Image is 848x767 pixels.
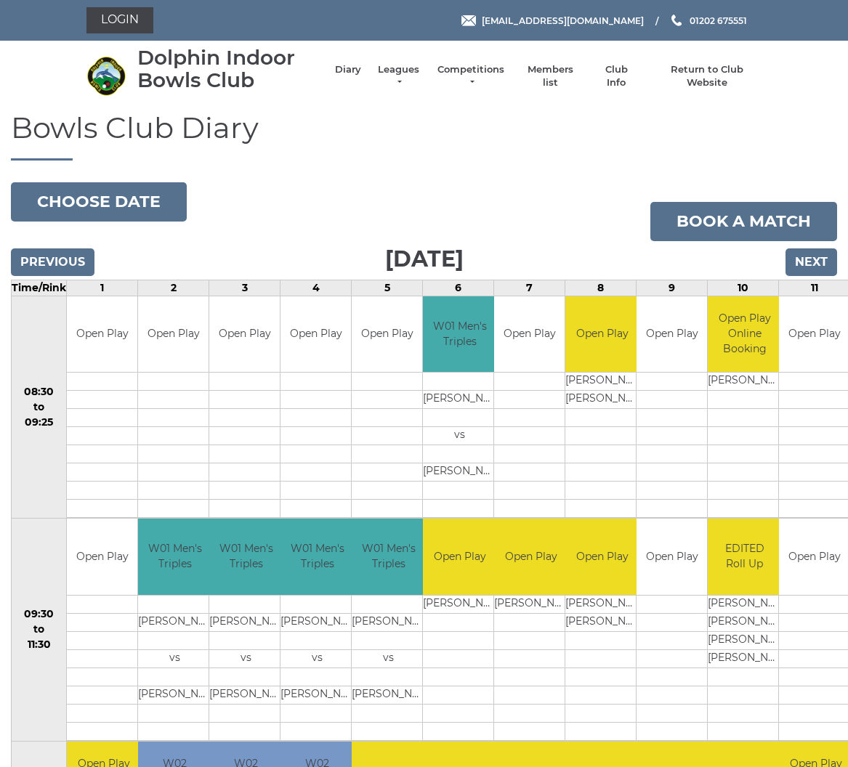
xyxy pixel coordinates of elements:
button: Choose date [11,182,187,222]
input: Next [786,248,837,276]
a: Diary [335,63,361,76]
td: [PERSON_NAME] [280,686,354,704]
td: [PERSON_NAME] [423,595,496,613]
input: Previous [11,248,94,276]
td: Open Play [138,296,209,373]
a: Club Info [595,63,637,89]
td: [PERSON_NAME] [708,373,781,391]
td: Open Play [565,519,639,595]
td: W01 Men's Triples [138,519,211,595]
img: Dolphin Indoor Bowls Club [86,56,126,96]
td: 08:30 to 09:25 [12,296,67,519]
td: [PERSON_NAME] [423,463,496,482]
img: Phone us [671,15,682,26]
td: [PERSON_NAME] [352,686,425,704]
td: W01 Men's Triples [352,519,425,595]
td: 9 [637,280,708,296]
td: 8 [565,280,637,296]
td: EDITED Roll Up [708,519,781,595]
a: Leagues [376,63,421,89]
td: Open Play [67,296,137,373]
div: Dolphin Indoor Bowls Club [137,46,320,92]
td: 09:30 to 11:30 [12,519,67,742]
a: Book a match [650,202,837,241]
td: W01 Men's Triples [280,519,354,595]
td: [PERSON_NAME] [352,613,425,631]
td: [PERSON_NAME] [565,613,639,631]
td: [PERSON_NAME] [280,613,354,631]
a: Login [86,7,153,33]
td: Open Play [209,296,280,373]
a: Members list [520,63,581,89]
td: vs [138,649,211,667]
td: 2 [138,280,209,296]
td: [PERSON_NAME] [494,595,568,613]
td: 3 [209,280,280,296]
td: W01 Men's Triples [423,296,496,373]
span: [EMAIL_ADDRESS][DOMAIN_NAME] [482,15,644,25]
td: 5 [352,280,423,296]
a: Phone us 01202 675551 [669,14,747,28]
td: [PERSON_NAME] [565,373,639,391]
td: [PERSON_NAME] [708,649,781,667]
td: Open Play [494,519,568,595]
td: Open Play Online Booking [708,296,781,373]
td: [PERSON_NAME] [138,686,211,704]
td: 4 [280,280,352,296]
td: 10 [708,280,779,296]
td: [PERSON_NAME] [565,391,639,409]
td: vs [352,649,425,667]
td: [PERSON_NAME] [565,595,639,613]
td: [PERSON_NAME] [209,686,283,704]
td: [PERSON_NAME] [708,631,781,649]
td: 7 [494,280,565,296]
td: 1 [67,280,138,296]
td: 6 [423,280,494,296]
td: Open Play [67,519,137,595]
td: Open Play [565,296,639,373]
td: [PERSON_NAME] [209,613,283,631]
a: Competitions [436,63,506,89]
td: Open Play [280,296,351,373]
td: vs [423,427,496,445]
td: Open Play [494,296,565,373]
td: Open Play [637,519,707,595]
td: Open Play [352,296,422,373]
td: [PERSON_NAME] [708,595,781,613]
td: [PERSON_NAME] [423,391,496,409]
td: Time/Rink [12,280,67,296]
h1: Bowls Club Diary [11,112,837,161]
td: Open Play [423,519,496,595]
td: vs [209,649,283,667]
td: [PERSON_NAME] [138,613,211,631]
a: Email [EMAIL_ADDRESS][DOMAIN_NAME] [461,14,644,28]
td: Open Play [637,296,707,373]
img: Email [461,15,476,26]
td: vs [280,649,354,667]
td: [PERSON_NAME] [708,613,781,631]
a: Return to Club Website [652,63,762,89]
td: W01 Men's Triples [209,519,283,595]
span: 01202 675551 [690,15,747,25]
